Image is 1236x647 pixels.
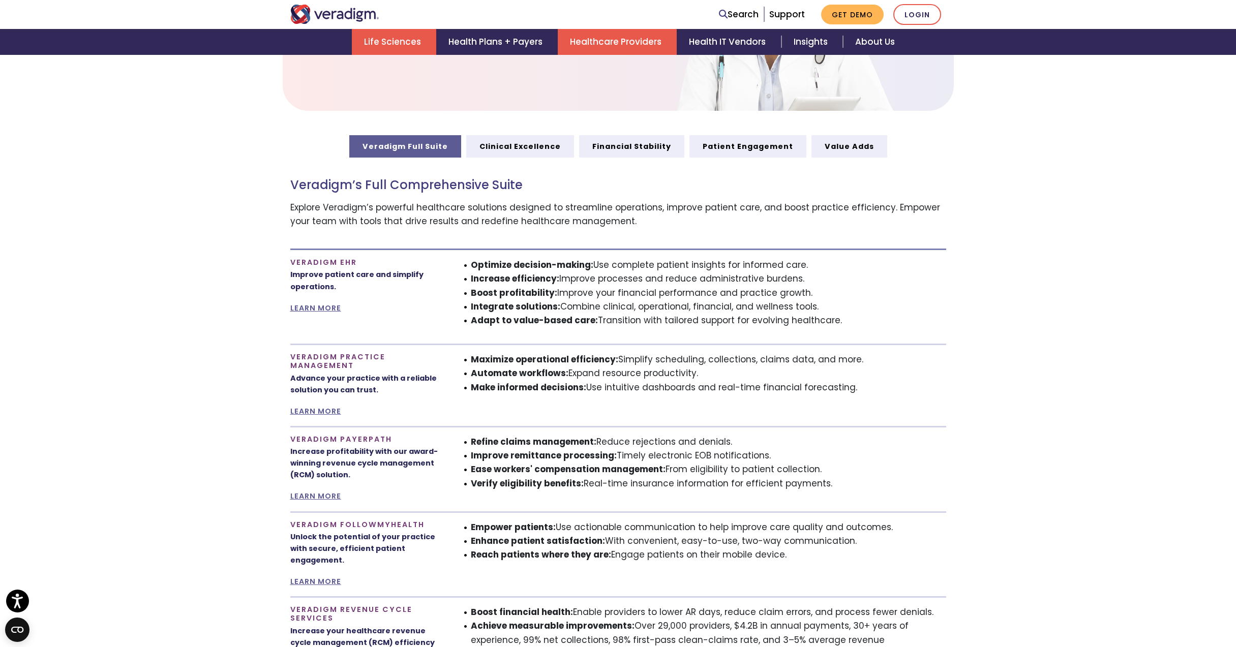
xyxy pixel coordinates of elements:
[471,620,635,632] strong: Achieve measurable improvements:
[290,406,341,416] a: LEARN MORE
[290,446,443,481] p: Increase profitability with our award-winning revenue cycle management (RCM) solution.
[290,303,341,313] a: LEARN MORE
[471,520,946,534] li: Use actionable communication to help improve care quality and outcomes.
[290,576,341,587] a: LEARN MORE
[471,381,586,393] strong: Make informed decisions:
[349,135,461,158] a: Veradigm Full Suite
[471,477,584,489] strong: Verify eligibility benefits:
[471,548,946,562] li: Engage patients on their mobile device.
[290,373,443,396] p: Advance your practice with a reliable solution you can trust.
[352,29,436,55] a: Life Sciences
[811,135,887,158] a: Value Adds
[471,300,560,313] strong: Integrate solutions:
[471,258,946,272] li: Use complete patient insights for informed care.
[471,521,556,533] strong: Empower patients:
[466,135,574,158] a: Clinical Excellence
[471,272,946,286] li: Improve processes and reduce administrative burdens.
[290,201,946,228] p: Explore Veradigm’s powerful healthcare solutions designed to streamline operations, improve patie...
[719,8,759,21] a: Search
[290,531,443,566] p: Unlock the potential of your practice with secure, efficient patient engagement.
[471,366,946,380] li: Expand resource productivity.
[821,5,884,24] a: Get Demo
[781,29,843,55] a: Insights
[471,353,618,365] strong: Maximize operational efficiency:
[471,353,946,366] li: Simplify scheduling, collections, claims data, and more.
[471,535,605,547] strong: Enhance patient satisfaction:
[471,463,946,476] li: From eligibility to patient collection.
[471,300,946,314] li: Combine clinical, operational, financial, and wellness tools.
[579,135,684,158] a: Financial Stability
[290,258,443,267] h4: Veradigm EHR
[290,178,946,193] h3: Veradigm’s Full Comprehensive Suite
[471,287,557,299] strong: Boost profitability:
[893,4,941,25] a: Login
[769,8,805,20] a: Support
[471,259,593,271] strong: Optimize decision-making:
[290,269,443,292] p: Improve patient care and simplify operations.
[290,491,341,501] a: LEARN MORE
[471,272,559,285] strong: Increase efficiency:
[843,29,907,55] a: About Us
[471,435,946,449] li: Reduce rejections and denials.
[471,477,946,490] li: Real-time insurance information for efficient payments.
[471,436,596,448] strong: Refine claims management:
[689,135,806,158] a: Patient Engagement
[471,314,598,326] strong: Adapt to value-based care:
[290,353,443,371] h4: Veradigm Practice Management
[471,367,568,379] strong: Automate workflows:
[558,29,677,55] a: Healthcare Providers
[471,548,611,561] strong: Reach patients where they are:
[471,605,946,619] li: Enable providers to lower AR days, reduce claim errors, and process fewer denials.
[677,29,781,55] a: Health IT Vendors
[471,534,946,548] li: With convenient, easy-to-use, two-way communication.
[471,381,946,394] li: Use intuitive dashboards and real-time financial forecasting.
[471,449,946,463] li: Timely electronic EOB notifications.
[5,618,29,642] button: Open CMP widget
[471,286,946,300] li: Improve your financial performance and practice growth.
[290,520,443,529] h4: Veradigm FollowMyHealth
[471,314,946,327] li: Transition with tailored support for evolving healthcare.
[1041,574,1224,635] iframe: Drift Chat Widget
[290,5,379,24] img: Veradigm logo
[290,435,443,444] h4: Veradigm Payerpath
[436,29,558,55] a: Health Plans + Payers
[471,463,666,475] strong: Ease workers' compensation management:
[471,606,573,618] strong: Boost financial health:
[290,605,443,623] h4: Veradigm Revenue Cycle Services
[471,449,617,461] strong: Improve remittance processing:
